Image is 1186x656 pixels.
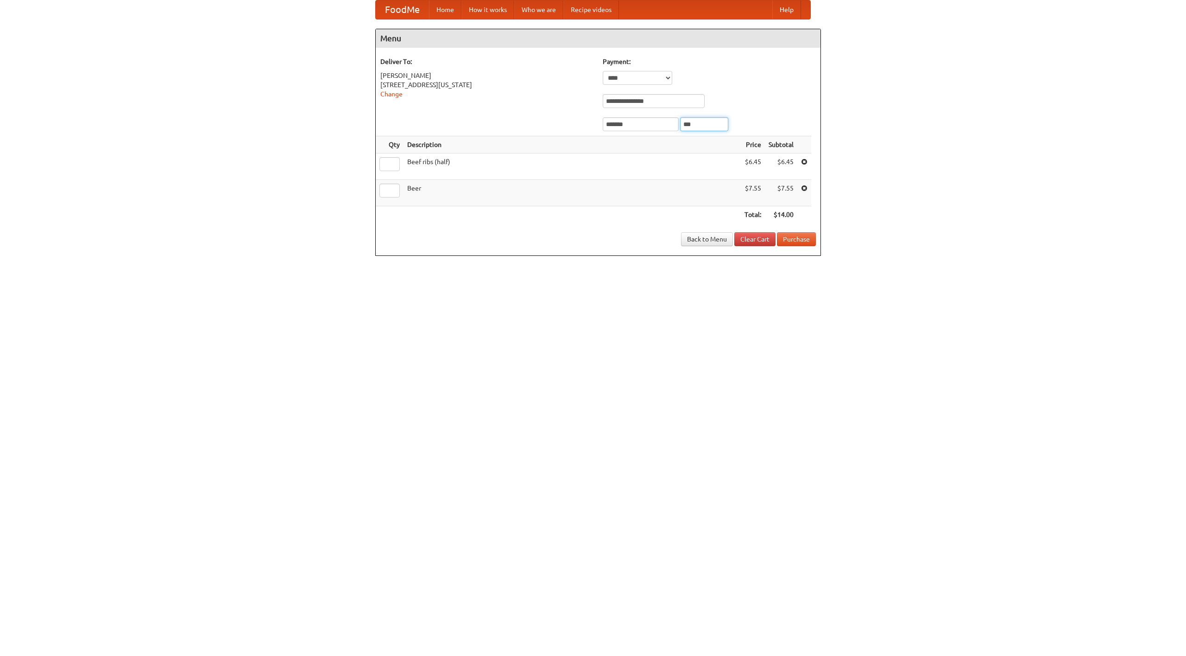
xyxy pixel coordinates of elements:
[380,71,593,80] div: [PERSON_NAME]
[461,0,514,19] a: How it works
[603,57,816,66] h5: Payment:
[772,0,801,19] a: Help
[777,232,816,246] button: Purchase
[765,136,797,153] th: Subtotal
[376,29,820,48] h4: Menu
[404,153,741,180] td: Beef ribs (half)
[563,0,619,19] a: Recipe videos
[376,0,429,19] a: FoodMe
[765,180,797,206] td: $7.55
[429,0,461,19] a: Home
[741,153,765,180] td: $6.45
[765,206,797,223] th: $14.00
[741,206,765,223] th: Total:
[741,136,765,153] th: Price
[380,90,403,98] a: Change
[681,232,733,246] a: Back to Menu
[404,180,741,206] td: Beer
[765,153,797,180] td: $6.45
[380,80,593,89] div: [STREET_ADDRESS][US_STATE]
[514,0,563,19] a: Who we are
[404,136,741,153] th: Description
[380,57,593,66] h5: Deliver To:
[741,180,765,206] td: $7.55
[376,136,404,153] th: Qty
[734,232,776,246] a: Clear Cart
